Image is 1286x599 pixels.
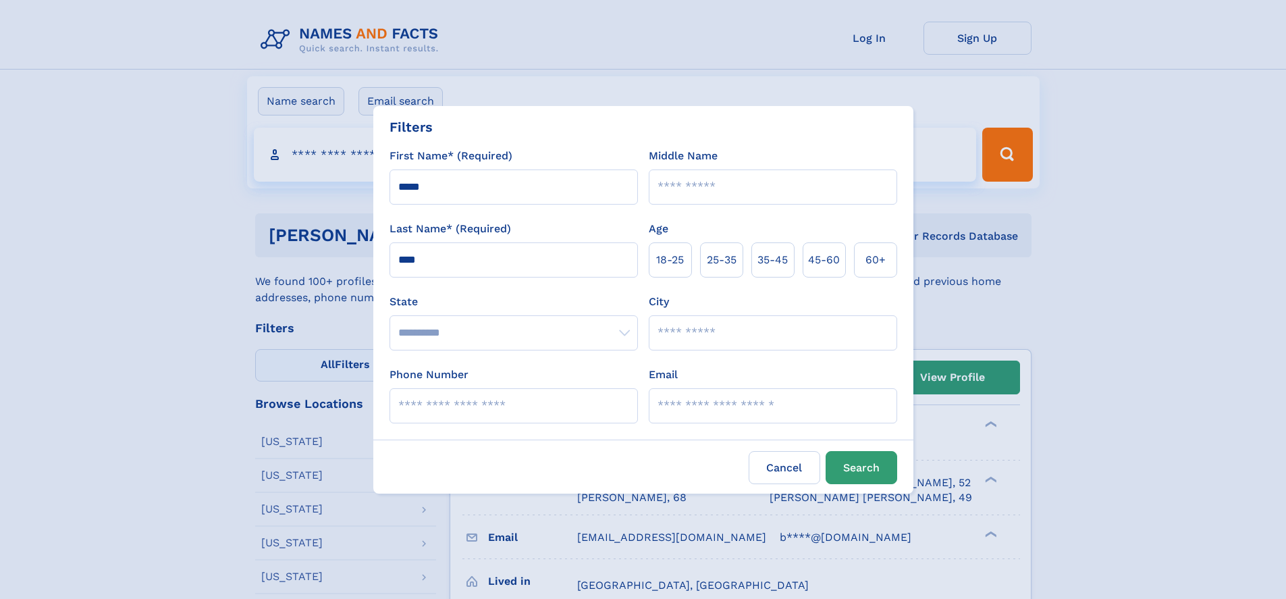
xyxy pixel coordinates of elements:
[649,148,718,164] label: Middle Name
[390,367,468,383] label: Phone Number
[649,367,678,383] label: Email
[865,252,886,268] span: 60+
[390,221,511,237] label: Last Name* (Required)
[707,252,736,268] span: 25‑35
[390,294,638,310] label: State
[826,451,897,484] button: Search
[649,294,669,310] label: City
[649,221,668,237] label: Age
[390,148,512,164] label: First Name* (Required)
[390,117,433,137] div: Filters
[656,252,684,268] span: 18‑25
[757,252,788,268] span: 35‑45
[749,451,820,484] label: Cancel
[808,252,840,268] span: 45‑60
